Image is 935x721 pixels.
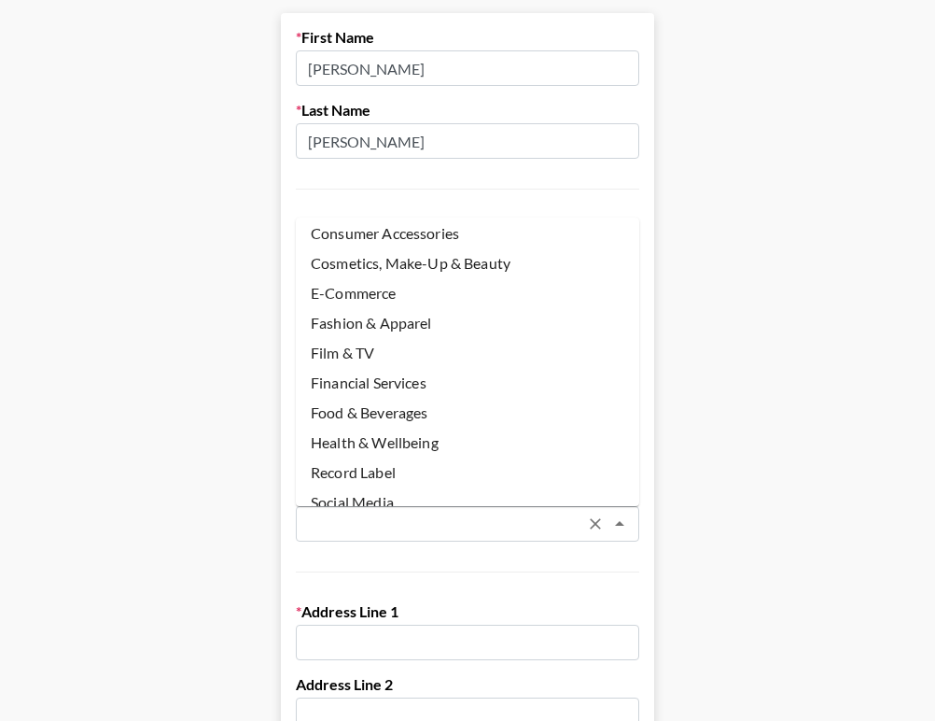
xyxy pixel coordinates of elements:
label: Address Line 2 [296,675,639,694]
li: Consumer Accessories [296,219,639,248]
label: Last Name [296,101,639,120]
li: Record Label [296,458,639,488]
li: Fashion & Apparel [296,308,639,338]
label: Address Line 1 [296,602,639,621]
button: Close [607,511,633,537]
label: First Name [296,28,639,47]
li: Film & TV [296,338,639,368]
button: Clear [582,511,608,537]
li: Health & Wellbeing [296,428,639,458]
li: Social Media [296,488,639,517]
li: Financial Services [296,368,639,398]
li: Food & Beverages [296,398,639,428]
li: E-Commerce [296,278,639,308]
li: Cosmetics, Make-Up & Beauty [296,248,639,278]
